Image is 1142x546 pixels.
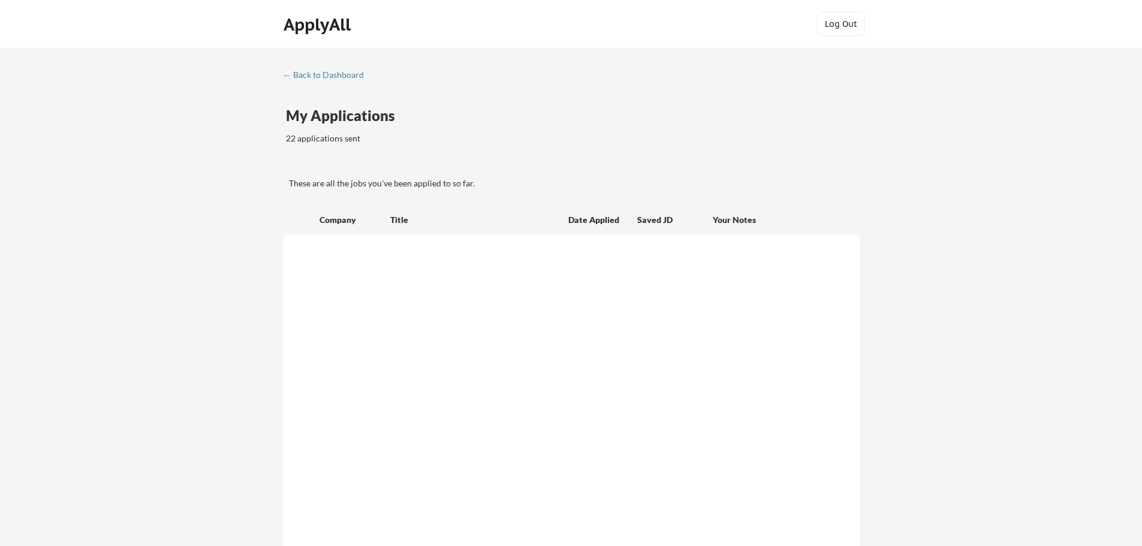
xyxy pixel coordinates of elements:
div: ← Back to Dashboard [283,71,373,79]
div: Company [320,214,379,226]
div: Saved JD [637,209,713,230]
a: ← Back to Dashboard [283,70,373,82]
div: These are all the jobs you've been applied to so far. [286,154,364,167]
div: ApplyAll [284,14,354,35]
div: Date Applied [568,214,621,226]
div: My Applications [286,108,405,123]
button: Log Out [817,12,865,36]
div: 22 applications sent [286,132,518,144]
div: These are job applications we think you'd be a good fit for, but couldn't apply you to automatica... [373,154,461,167]
div: These are all the jobs you've been applied to so far. [289,177,860,189]
div: Title [390,214,557,226]
div: Your Notes [713,214,849,226]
